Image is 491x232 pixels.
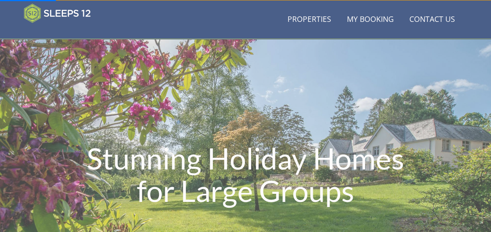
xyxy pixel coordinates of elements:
[284,11,334,29] a: Properties
[24,4,91,23] img: Sleeps 12
[344,11,397,29] a: My Booking
[74,127,418,223] h1: Stunning Holiday Homes for Large Groups
[406,11,458,29] a: Contact Us
[20,28,102,34] iframe: Customer reviews powered by Trustpilot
